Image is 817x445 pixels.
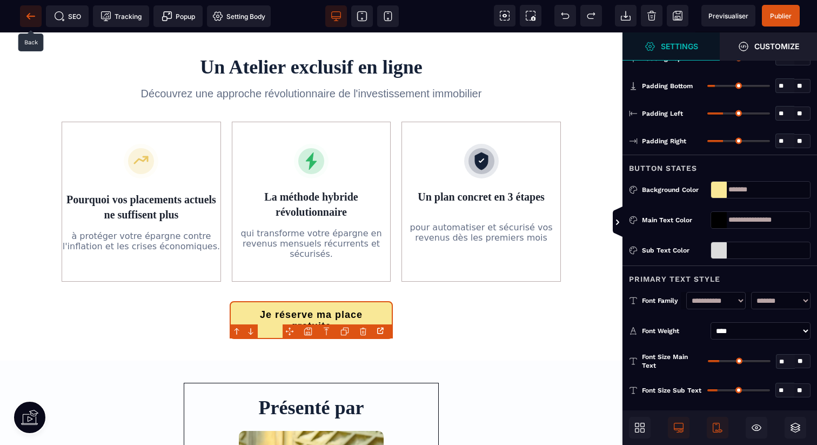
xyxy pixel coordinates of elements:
div: Font Weight [642,326,706,336]
div: Background Color [642,184,706,195]
img: 59ef9bf7ba9b73c4c9a2e4ac6039e941_shield-icon.svg [464,111,499,146]
img: 4c63a725c3b304b2c0a5e1a33d73ec16_growth-icon.svg [124,111,158,146]
span: Open Blocks [629,417,651,439]
span: Popup [162,11,195,22]
img: b6606ffbb4648694007e19b7dd4a8ba6_lightning-icon.svg [294,111,329,146]
span: Settings [622,32,720,61]
button: Je réserve ma place gratuite [230,269,393,307]
h2: Un Atelier exclusif en ligne [8,24,614,45]
span: Previsualiser [708,12,748,20]
h3: Pourquoi vos placements actuels ne suffisent plus [62,160,220,190]
div: Main Text Color [642,215,706,225]
span: View components [494,5,515,26]
h3: La méthode hybride révolutionnaire [232,157,391,187]
span: Padding Right [642,137,686,145]
span: Screenshot [520,5,541,26]
strong: Customize [754,42,799,50]
span: Padding Bottom [642,82,693,90]
p: qui transforme votre épargne en revenus mensuels récurrents et sécurisés. [232,196,391,227]
div: Font Family [642,295,681,306]
span: Tracking [101,11,142,22]
span: Hide/Show Block [746,417,767,439]
span: Mobile Only [707,417,728,439]
span: Preview [701,5,755,26]
span: SEO [54,11,81,22]
div: Sub Text Color [642,245,706,256]
span: Publier [770,12,792,20]
p: à protéger votre épargne contre l'inflation et les crises économiques. [62,198,220,219]
span: Setting Body [212,11,265,22]
div: Primary Text Style [622,265,817,285]
div: Button States [622,155,817,175]
h3: Un plan concret en 3 étapes [402,157,560,187]
strong: Settings [661,42,698,50]
span: Font Size Main Text [642,353,704,370]
span: Padding Left [642,109,683,118]
span: Font Size Sub Text [642,386,701,395]
div: Open the link Modal [374,325,389,337]
p: Découvrez une approche révolutionnaire de l'investissement immobilier [104,54,519,69]
span: Open Style Manager [720,32,817,61]
span: Desktop Only [668,417,689,439]
h2: Présenté par [192,364,430,386]
span: Open Layers [785,417,806,439]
